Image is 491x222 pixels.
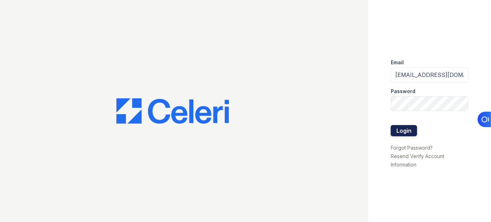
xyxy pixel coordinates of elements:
[116,98,229,124] img: CE_Logo_Blue-a8612792a0a2168367f1c8372b55b34899dd931a85d93a1a3d3e32e68fde9ad4.png
[391,145,433,151] a: Forgot Password?
[391,59,404,66] label: Email
[391,125,417,136] button: Login
[391,153,444,168] a: Resend Verify Account Information
[391,88,415,95] label: Password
